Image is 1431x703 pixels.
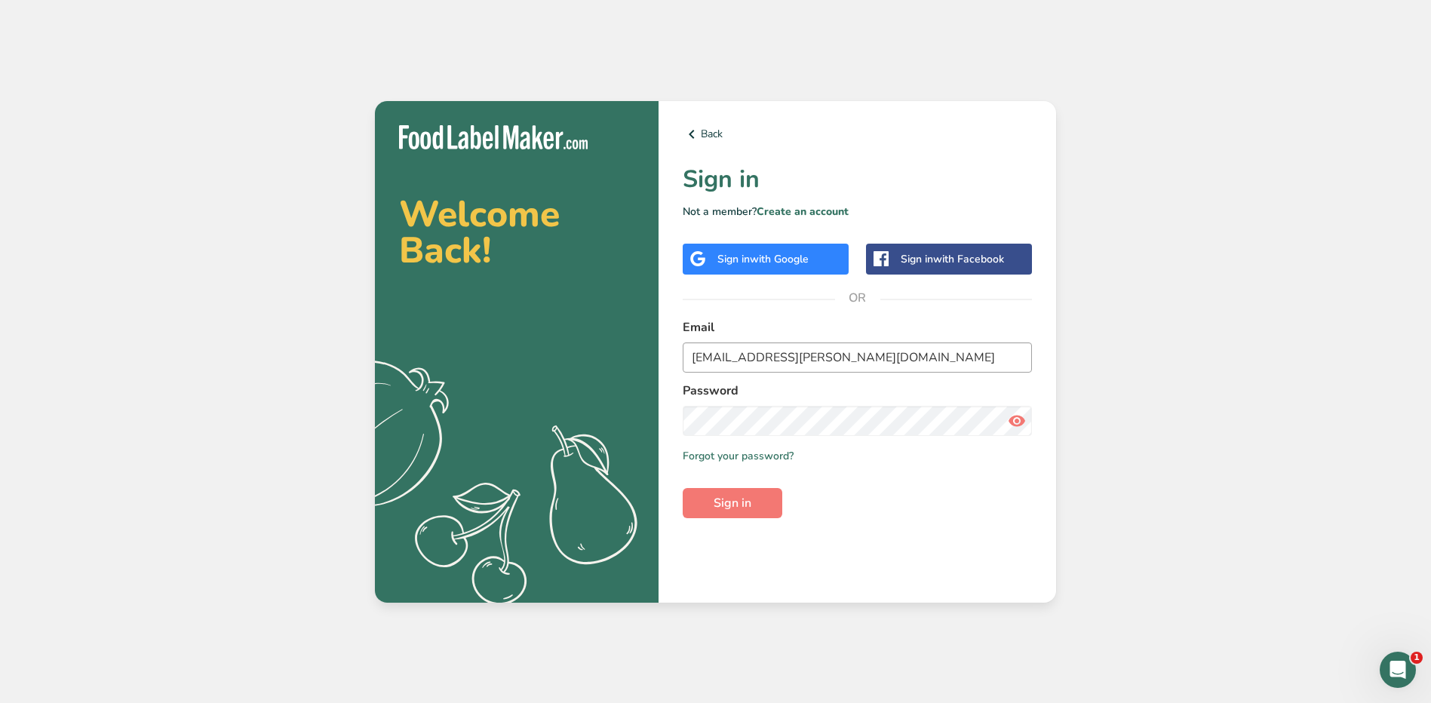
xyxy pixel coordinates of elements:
[901,251,1004,267] div: Sign in
[399,125,588,150] img: Food Label Maker
[683,161,1032,198] h1: Sign in
[683,125,1032,143] a: Back
[683,204,1032,219] p: Not a member?
[933,252,1004,266] span: with Facebook
[757,204,849,219] a: Create an account
[1380,652,1416,688] iframe: Intercom live chat
[683,382,1032,400] label: Password
[750,252,809,266] span: with Google
[717,251,809,267] div: Sign in
[683,448,794,464] a: Forgot your password?
[1411,652,1423,664] span: 1
[714,494,751,512] span: Sign in
[835,275,880,321] span: OR
[683,488,782,518] button: Sign in
[399,196,634,269] h2: Welcome Back!
[683,342,1032,373] input: Enter Your Email
[683,318,1032,336] label: Email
